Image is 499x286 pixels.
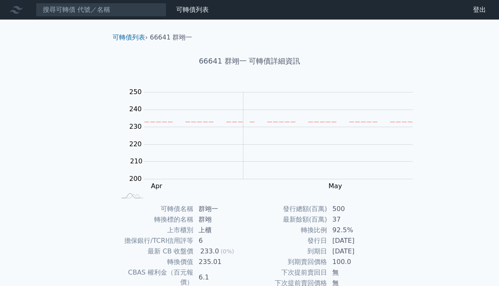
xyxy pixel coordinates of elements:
td: 37 [327,214,383,225]
h1: 66641 群翊一 可轉債詳細資訊 [106,55,393,67]
td: 到期賣回價格 [249,257,327,267]
td: 下次提前賣回日 [249,267,327,278]
div: 233.0 [199,246,221,256]
input: 搜尋可轉債 代號／名稱 [36,3,166,17]
td: 轉換標的名稱 [116,214,194,225]
td: 92.5% [327,225,383,235]
td: 最新 CB 收盤價 [116,246,194,257]
td: 群翊一 [194,204,249,214]
li: › [113,33,148,42]
tspan: 230 [129,123,142,130]
td: 500 [327,204,383,214]
td: 發行日 [249,235,327,246]
tspan: Apr [151,182,162,190]
tspan: 210 [130,157,143,165]
iframe: Chat Widget [458,247,499,286]
a: 登出 [466,3,492,16]
div: 聊天小工具 [458,247,499,286]
td: 可轉債名稱 [116,204,194,214]
td: 上市櫃別 [116,225,194,235]
td: [DATE] [327,235,383,246]
td: 擔保銀行/TCRI信用評等 [116,235,194,246]
td: [DATE] [327,246,383,257]
td: 6 [194,235,249,246]
a: 可轉債列表 [113,33,145,41]
a: 可轉債列表 [176,6,209,13]
tspan: 220 [129,140,142,148]
tspan: 240 [129,105,142,113]
tspan: May [329,182,342,190]
td: 235.01 [194,257,249,267]
td: 100.0 [327,257,383,267]
td: 發行總額(百萬) [249,204,327,214]
span: (0%) [221,248,234,255]
td: 上櫃 [194,225,249,235]
td: 無 [327,267,383,278]
li: 66641 群翊一 [150,33,192,42]
tspan: 250 [129,88,142,96]
td: 轉換比例 [249,225,327,235]
td: 轉換價值 [116,257,194,267]
td: 最新餘額(百萬) [249,214,327,225]
tspan: 200 [129,175,142,183]
td: 群翊 [194,214,249,225]
td: 到期日 [249,246,327,257]
g: Chart [125,88,425,207]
